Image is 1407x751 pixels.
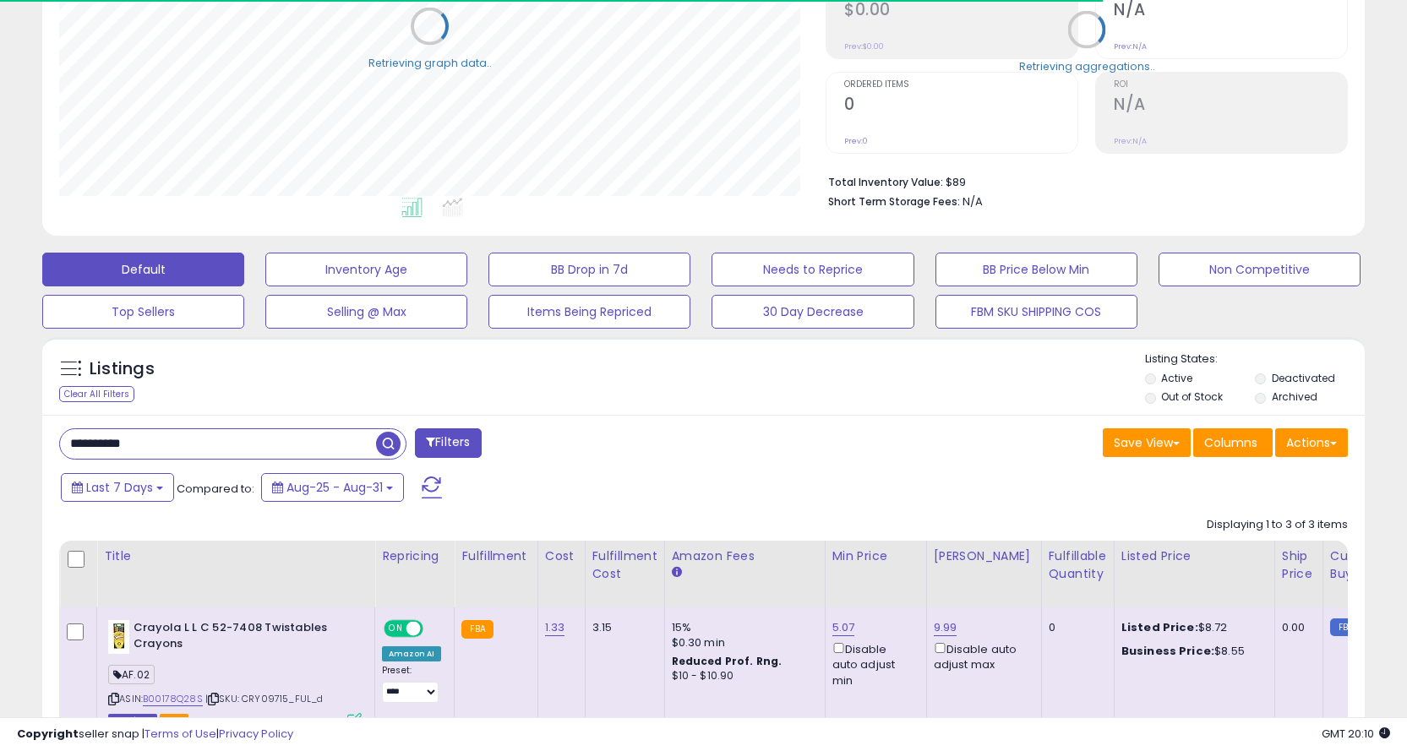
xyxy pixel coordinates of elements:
[1121,620,1262,635] div: $8.72
[935,253,1137,286] button: BB Price Below Min
[42,295,244,329] button: Top Sellers
[488,253,690,286] button: BB Drop in 7d
[832,547,919,565] div: Min Price
[1103,428,1191,457] button: Save View
[59,386,134,402] div: Clear All Filters
[461,547,530,565] div: Fulfillment
[382,646,441,661] div: Amazon AI
[1282,547,1316,583] div: Ship Price
[265,253,467,286] button: Inventory Age
[461,620,493,639] small: FBA
[108,620,129,654] img: 41SDQ7sxYXL._SL40_.jpg
[385,622,406,636] span: ON
[1322,726,1390,742] span: 2025-09-8 20:10 GMT
[1161,371,1192,385] label: Active
[1121,619,1198,635] b: Listed Price:
[832,639,913,688] div: Disable auto adjust min
[672,620,812,635] div: 15%
[265,295,467,329] button: Selling @ Max
[1049,547,1107,583] div: Fulfillable Quantity
[219,726,293,742] a: Privacy Policy
[488,295,690,329] button: Items Being Repriced
[382,547,447,565] div: Repricing
[1272,389,1317,404] label: Archived
[1272,371,1335,385] label: Deactivated
[108,665,155,684] span: AF.02
[672,669,812,683] div: $10 - $10.90
[545,547,578,565] div: Cost
[17,726,79,742] strong: Copyright
[61,473,174,502] button: Last 7 Days
[1121,644,1262,659] div: $8.55
[1121,547,1268,565] div: Listed Price
[421,622,448,636] span: OFF
[545,619,565,636] a: 1.33
[261,473,404,502] button: Aug-25 - Aug-31
[205,692,324,705] span: | SKU: CRY09715_FUL_d
[134,620,339,656] b: Crayola L L C 52-7408 Twistables Crayons
[368,55,492,70] div: Retrieving graph data..
[382,665,441,703] div: Preset:
[672,635,812,650] div: $0.30 min
[1275,428,1348,457] button: Actions
[1330,618,1363,636] small: FBM
[672,547,818,565] div: Amazon Fees
[592,547,657,583] div: Fulfillment Cost
[177,481,254,497] span: Compared to:
[935,295,1137,329] button: FBM SKU SHIPPING COS
[1204,434,1257,451] span: Columns
[712,253,913,286] button: Needs to Reprice
[934,639,1028,672] div: Disable auto adjust max
[143,692,203,706] a: B00178Q28S
[160,714,188,728] span: FBA
[108,714,157,728] span: Listings that have been deleted from Seller Central
[1019,58,1155,73] div: Retrieving aggregations..
[90,357,155,381] h5: Listings
[415,428,481,458] button: Filters
[42,253,244,286] button: Default
[1159,253,1361,286] button: Non Competitive
[1207,517,1348,533] div: Displaying 1 to 3 of 3 items
[1049,620,1101,635] div: 0
[1193,428,1273,457] button: Columns
[145,726,216,742] a: Terms of Use
[104,547,368,565] div: Title
[86,479,153,496] span: Last 7 Days
[934,619,957,636] a: 9.99
[712,295,913,329] button: 30 Day Decrease
[17,727,293,743] div: seller snap | |
[592,620,652,635] div: 3.15
[672,654,783,668] b: Reduced Prof. Rng.
[672,565,682,580] small: Amazon Fees.
[934,547,1034,565] div: [PERSON_NAME]
[832,619,855,636] a: 5.07
[286,479,383,496] span: Aug-25 - Aug-31
[1145,351,1365,367] p: Listing States:
[1161,389,1223,404] label: Out of Stock
[1121,643,1214,659] b: Business Price:
[1282,620,1310,635] div: 0.00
